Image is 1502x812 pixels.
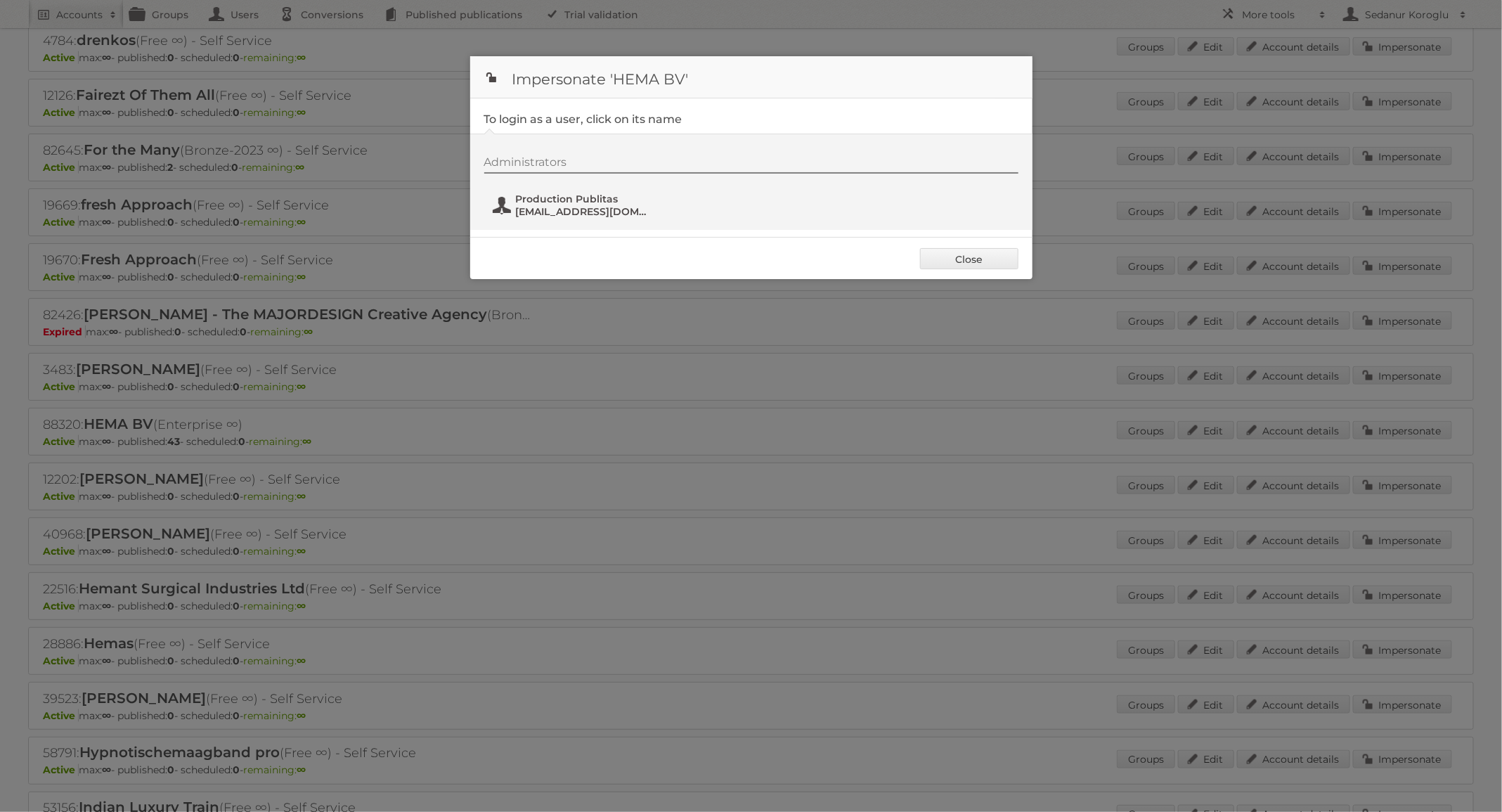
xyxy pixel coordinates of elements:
[484,155,1018,174] div: Administrators
[491,191,656,219] button: Production Publitas [EMAIL_ADDRESS][DOMAIN_NAME]
[484,112,682,126] legend: To login as a user, click on its name
[516,205,652,218] span: [EMAIL_ADDRESS][DOMAIN_NAME]
[470,56,1032,98] h1: Impersonate 'HEMA BV'
[516,193,652,205] span: Production Publitas
[920,248,1018,269] a: Close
